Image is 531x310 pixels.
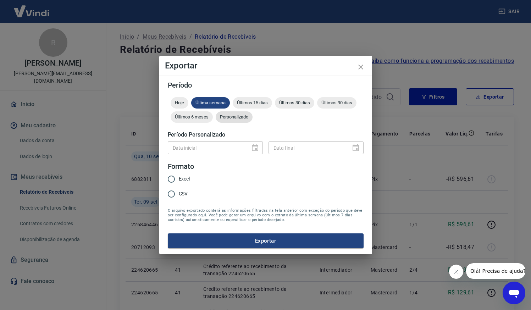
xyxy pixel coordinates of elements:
span: CSV [179,190,188,198]
iframe: Mensagem da empresa [466,263,525,279]
input: DD/MM/YYYY [269,141,346,154]
span: Hoje [171,100,188,105]
div: Últimos 15 dias [233,97,272,109]
span: Últimos 90 dias [317,100,356,105]
h5: Período [168,82,364,89]
span: Última semana [191,100,230,105]
div: Hoje [171,97,188,109]
h4: Exportar [165,61,366,70]
div: Últimos 30 dias [275,97,314,109]
button: close [352,59,369,76]
div: Última semana [191,97,230,109]
div: Últimos 6 meses [171,111,213,123]
legend: Formato [168,161,194,172]
button: Exportar [168,233,364,248]
span: Últimos 6 meses [171,114,213,120]
span: Excel [179,175,190,183]
h5: Período Personalizado [168,131,364,138]
input: DD/MM/YYYY [168,141,245,154]
span: Olá! Precisa de ajuda? [4,5,60,11]
div: Últimos 90 dias [317,97,356,109]
span: O arquivo exportado conterá as informações filtradas na tela anterior com exceção do período que ... [168,208,364,222]
span: Personalizado [216,114,253,120]
div: Personalizado [216,111,253,123]
iframe: Botão para abrir a janela de mensagens [503,282,525,304]
iframe: Fechar mensagem [449,265,463,279]
span: Últimos 30 dias [275,100,314,105]
span: Últimos 15 dias [233,100,272,105]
